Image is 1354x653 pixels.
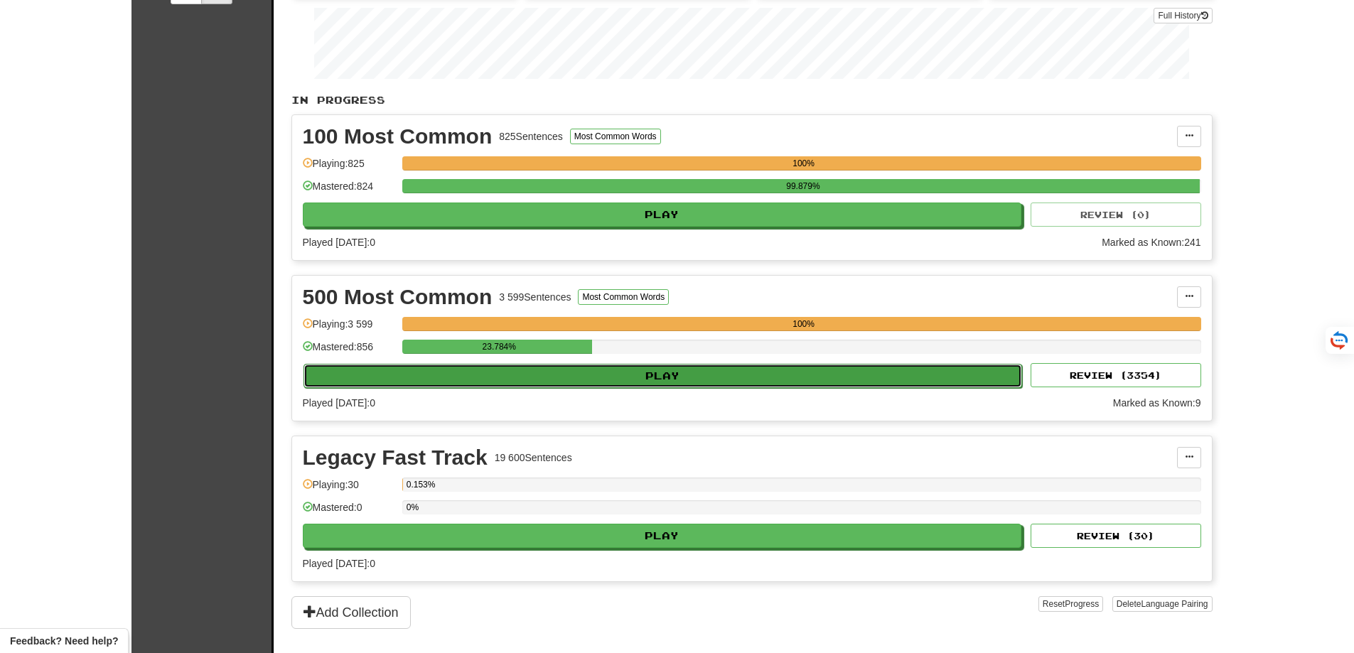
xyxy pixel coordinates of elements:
[303,397,375,409] span: Played [DATE]: 0
[291,93,1213,107] p: In Progress
[303,477,395,501] div: Playing: 30
[10,634,118,648] span: Open feedback widget
[1038,596,1103,612] button: ResetProgress
[495,450,572,465] div: 19 600 Sentences
[407,156,1201,171] div: 100%
[291,596,411,629] button: Add Collection
[303,126,493,147] div: 100 Most Common
[578,289,669,305] button: Most Common Words
[1113,396,1201,410] div: Marked as Known: 9
[499,290,571,304] div: 3 599 Sentences
[303,317,395,340] div: Playing: 3 599
[303,237,375,248] span: Played [DATE]: 0
[303,340,395,363] div: Mastered: 856
[303,524,1022,548] button: Play
[303,364,1023,388] button: Play
[1141,599,1208,609] span: Language Pairing
[303,156,395,180] div: Playing: 825
[1154,8,1212,23] a: Full History
[303,286,493,308] div: 500 Most Common
[1112,596,1213,612] button: DeleteLanguage Pairing
[1031,524,1201,548] button: Review (30)
[303,500,395,524] div: Mastered: 0
[1031,363,1201,387] button: Review (3354)
[1102,235,1200,249] div: Marked as Known: 241
[303,179,395,203] div: Mastered: 824
[303,558,375,569] span: Played [DATE]: 0
[303,203,1022,227] button: Play
[499,129,563,144] div: 825 Sentences
[303,447,488,468] div: Legacy Fast Track
[1065,599,1099,609] span: Progress
[570,129,661,144] button: Most Common Words
[407,179,1200,193] div: 99.879%
[1031,203,1201,227] button: Review (0)
[407,340,592,354] div: 23.784%
[407,317,1201,331] div: 100%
